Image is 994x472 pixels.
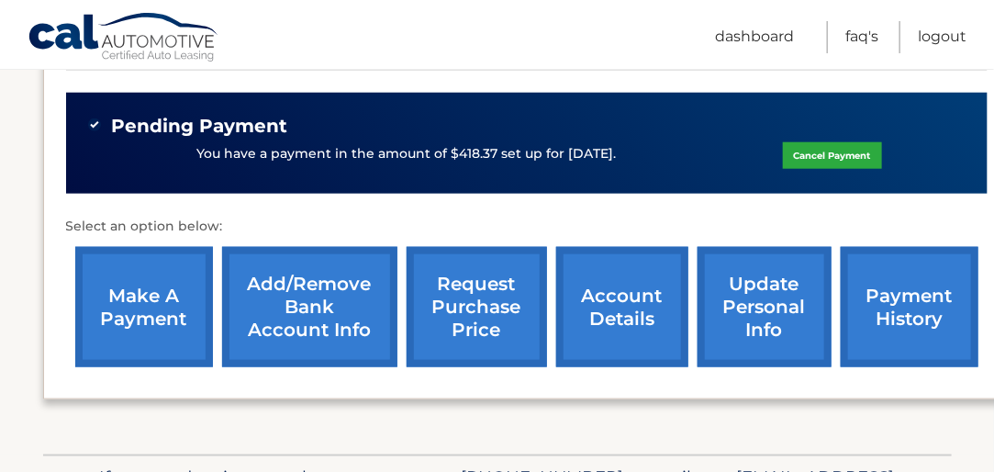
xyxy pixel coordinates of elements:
a: account details [556,247,688,367]
p: You have a payment in the amount of $418.37 set up for [DATE]. [196,144,616,164]
a: payment history [841,247,978,367]
span: Pending Payment [112,115,288,138]
a: Logout [918,21,966,53]
a: Dashboard [715,21,794,53]
p: Select an option below: [66,216,988,238]
a: request purchase price [407,247,547,367]
a: make a payment [75,247,213,367]
a: Cancel Payment [783,142,882,169]
a: Add/Remove bank account info [222,247,397,367]
a: FAQ's [845,21,878,53]
img: check-green.svg [88,118,101,131]
a: Cal Automotive [28,12,220,65]
a: update personal info [698,247,832,367]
